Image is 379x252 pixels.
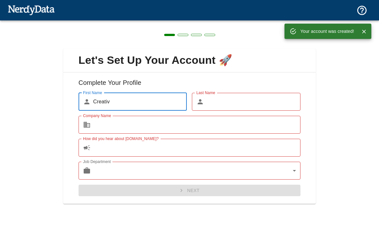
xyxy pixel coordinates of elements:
[300,26,354,37] div: Your account was created!
[8,4,55,16] img: NerdyData.com
[352,1,371,20] button: Support and Documentation
[196,90,215,95] label: Last Name
[83,136,159,141] label: How did you hear about [DOMAIN_NAME]?
[83,159,111,164] label: Job Department
[83,113,111,118] label: Company Name
[359,27,369,36] button: Close
[68,78,311,93] h6: Complete Your Profile
[68,54,311,67] span: Let's Set Up Your Account 🚀
[83,90,102,95] label: First Name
